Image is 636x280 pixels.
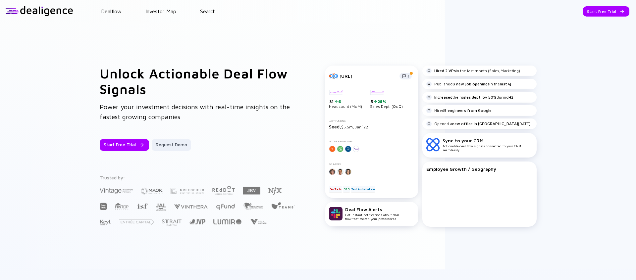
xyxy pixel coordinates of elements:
[461,95,497,100] strong: sales dept. by 50%
[100,187,133,195] img: Vintage Investment Partners
[213,219,241,224] img: Lumir Ventures
[100,66,298,97] h1: Unlock Actionable Deal Flow Signals
[152,139,191,151] button: Request Demo
[351,186,375,192] div: Test Automation
[212,184,235,195] img: Red Dot Capital Partners
[189,219,205,224] img: Jerusalem Venture Partners
[329,163,414,166] div: Founders
[268,187,282,195] img: NFX
[141,186,163,197] img: Maor Investments
[340,73,396,79] div: [URL]
[338,99,341,104] div: 6
[426,68,520,73] div: in the last month (Sales,Marketing)
[500,81,511,86] strong: last Q
[329,186,342,192] div: DevTools
[100,139,149,151] button: Start Free Trial
[329,124,414,129] div: $5.5m, Jan `22
[452,81,490,86] strong: 8 new job openings
[329,124,341,129] span: Seed,
[452,121,518,126] strong: new office in [GEOGRAPHIC_DATA]
[583,6,629,17] button: Start Free Trial
[329,140,414,143] div: Notable Investors
[426,166,533,172] div: Employee Growth / Geography
[171,188,204,194] img: Greenfield Partners
[100,175,296,180] div: Trusted by:
[174,204,208,210] img: Vinthera
[145,8,176,14] a: Investor Map
[434,68,456,73] strong: Hired 2 VPs
[345,207,399,221] div: Get instant notifications about deal flow that match your preferences
[426,121,530,126] div: Opened a [DATE]
[100,219,111,226] img: Key1 Capital
[343,186,350,192] div: B2B
[377,99,387,104] div: 25%
[137,203,148,209] img: Israel Secondary Fund
[434,95,452,100] strong: Increased
[329,90,362,109] div: Headcount (MoM)
[101,8,122,14] a: Dealflow
[329,119,414,122] div: Last Funding
[200,8,216,14] a: Search
[243,203,263,210] img: The Elephant
[243,186,260,195] img: JBV Capital
[370,90,403,109] div: Sales Dept. (QoQ)
[426,95,513,100] div: their during
[156,204,166,211] img: JAL Ventures
[426,81,511,87] div: Published in the
[330,99,362,104] div: 31
[162,219,182,226] img: Strait Capital
[508,95,513,100] strong: H2
[115,203,129,210] img: FINTOP Capital
[119,219,154,225] img: Entrée Capital
[443,138,533,143] div: Sync to your CRM
[100,103,290,120] span: Power your investment decisions with real-time insights on the fastest growing companies
[371,99,403,104] div: 5
[443,138,533,152] div: Actionable deal flow signals connected to your CRM seamlessly
[271,202,295,209] img: Team8
[345,207,399,212] div: Deal Flow Alerts
[249,219,267,225] img: Viola Growth
[426,108,492,113] div: Hired
[216,203,235,210] img: Q Fund
[444,108,492,113] strong: 5 engineers from Google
